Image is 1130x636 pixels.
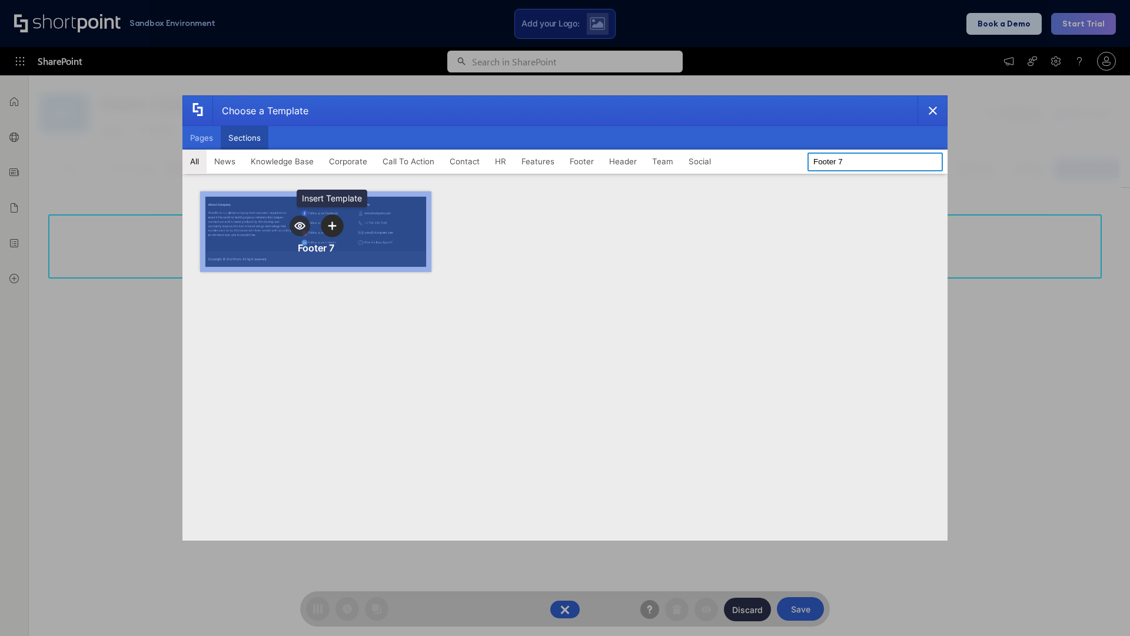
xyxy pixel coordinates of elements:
button: Call To Action [375,150,442,173]
button: Sections [221,126,268,150]
button: Pages [182,126,221,150]
iframe: Chat Widget [1071,579,1130,636]
div: Footer 7 [298,242,334,254]
button: Team [644,150,681,173]
button: Corporate [321,150,375,173]
button: Features [514,150,562,173]
button: Contact [442,150,487,173]
button: All [182,150,207,173]
div: template selector [182,95,948,541]
div: Choose a Template [212,96,308,125]
button: Header [601,150,644,173]
button: HR [487,150,514,173]
button: Social [681,150,719,173]
button: News [207,150,243,173]
button: Knowledge Base [243,150,321,173]
button: Footer [562,150,601,173]
input: Search [807,153,943,171]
